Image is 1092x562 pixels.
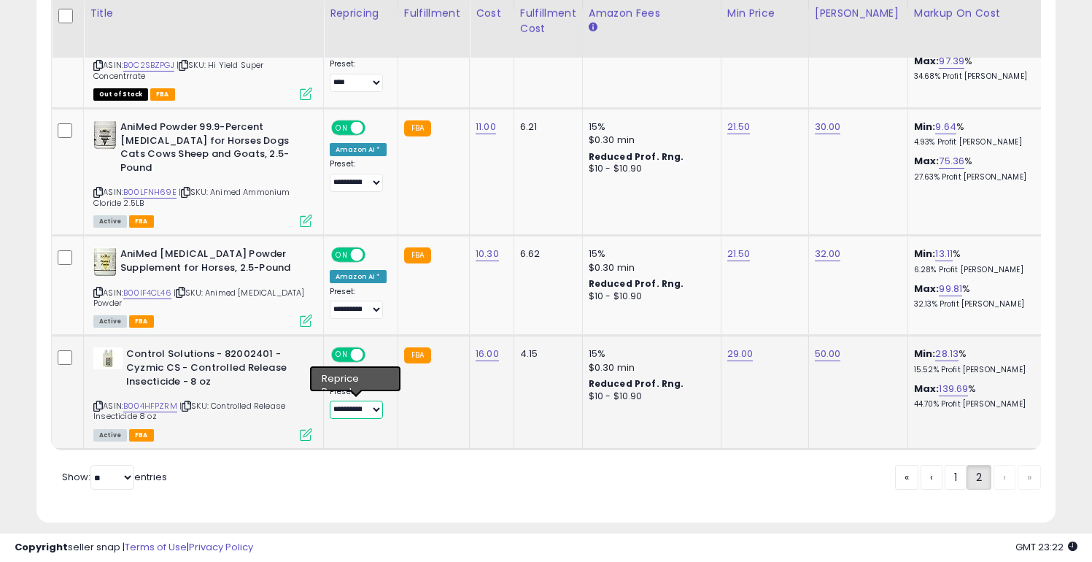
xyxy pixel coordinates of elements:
[120,120,298,178] b: AniMed Powder 99.9-Percent [MEDICAL_DATA] for Horses Dogs Cats Cows Sheep and Goats, 2.5-Pound
[815,6,902,21] div: [PERSON_NAME]
[914,247,936,261] b: Min:
[914,120,1035,147] div: %
[93,120,312,226] div: ASIN:
[123,287,171,299] a: B00IF4CL46
[935,247,953,261] a: 13.11
[93,186,290,208] span: | SKU: Animed Ammonium Cloride 2.5LB
[815,347,841,361] a: 50.00
[476,6,508,21] div: Cost
[589,261,710,274] div: $0.30 min
[125,540,187,554] a: Terms of Use
[363,249,387,261] span: OFF
[914,247,1035,274] div: %
[589,134,710,147] div: $0.30 min
[589,247,710,261] div: 15%
[520,347,571,361] div: 4.15
[93,20,312,99] div: ASIN:
[589,347,710,361] div: 15%
[93,215,127,228] span: All listings currently available for purchase on Amazon
[93,347,123,369] img: 31VxXm9xaJL._SL40_.jpg
[93,347,312,439] div: ASIN:
[935,347,959,361] a: 28.13
[330,159,387,192] div: Preset:
[404,347,431,363] small: FBA
[333,249,351,261] span: ON
[330,6,392,21] div: Repricing
[404,247,431,263] small: FBA
[914,155,1035,182] div: %
[914,365,1035,375] p: 15.52% Profit [PERSON_NAME]
[589,390,710,403] div: $10 - $10.90
[520,247,571,261] div: 6.62
[589,6,715,21] div: Amazon Fees
[93,400,285,422] span: | SKU: Controlled Release Insecticide 8 oz
[404,120,431,136] small: FBA
[93,247,117,277] img: 51-elENRPuL._SL40_.jpg
[914,72,1035,82] p: 34.68% Profit [PERSON_NAME]
[93,287,305,309] span: | SKU: Animed [MEDICAL_DATA] Powder
[330,270,387,283] div: Amazon AI *
[333,122,351,134] span: ON
[1015,540,1077,554] span: 2025-08-10 23:22 GMT
[62,470,167,484] span: Show: entries
[727,247,751,261] a: 21.50
[520,120,571,134] div: 6.21
[939,382,968,396] a: 139.69
[914,137,1035,147] p: 4.93% Profit [PERSON_NAME]
[945,465,967,490] a: 1
[330,287,387,320] div: Preset:
[476,247,499,261] a: 10.30
[129,215,154,228] span: FBA
[15,541,253,555] div: seller snap | |
[589,377,684,390] b: Reduced Prof. Rng.
[363,349,387,361] span: OFF
[150,88,175,101] span: FBA
[815,120,841,134] a: 30.00
[930,470,933,485] span: ‹
[914,399,1035,409] p: 44.70% Profit [PERSON_NAME]
[476,120,496,134] a: 11.00
[520,6,576,36] div: Fulfillment Cost
[914,347,936,361] b: Min:
[126,347,303,392] b: Control Solutions - 82002401 - Cyzmic CS - Controlled Release Insecticide - 8 oz
[15,540,68,554] strong: Copyright
[939,54,964,69] a: 97.39
[914,382,1035,409] div: %
[914,120,936,134] b: Min:
[914,282,940,296] b: Max:
[333,349,351,361] span: ON
[93,59,263,81] span: | SKU: Hi Yield Super Concentrrate
[93,315,127,328] span: All listings currently available for purchase on Amazon
[589,361,710,374] div: $0.30 min
[129,315,154,328] span: FBA
[330,387,387,420] div: Preset:
[123,59,174,72] a: B0C2SBZPGJ
[589,120,710,134] div: 15%
[914,347,1035,374] div: %
[727,6,802,21] div: Min Price
[189,540,253,554] a: Privacy Policy
[330,370,387,383] div: Amazon AI *
[935,120,956,134] a: 9.64
[967,465,991,490] a: 2
[727,347,754,361] a: 29.00
[914,265,1035,275] p: 6.28% Profit [PERSON_NAME]
[727,120,751,134] a: 21.50
[129,429,154,442] span: FBA
[939,154,964,169] a: 75.36
[914,55,1035,82] div: %
[914,54,940,68] b: Max:
[330,143,387,156] div: Amazon AI *
[914,282,1035,309] div: %
[589,290,710,303] div: $10 - $10.90
[914,154,940,168] b: Max:
[939,282,962,296] a: 99.81
[589,150,684,163] b: Reduced Prof. Rng.
[123,400,177,412] a: B004HFPZRM
[93,120,117,150] img: 51YL4-tklNL._SL40_.jpg
[93,247,312,326] div: ASIN:
[589,163,710,175] div: $10 - $10.90
[905,470,909,485] span: «
[914,299,1035,309] p: 32.13% Profit [PERSON_NAME]
[914,382,940,396] b: Max:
